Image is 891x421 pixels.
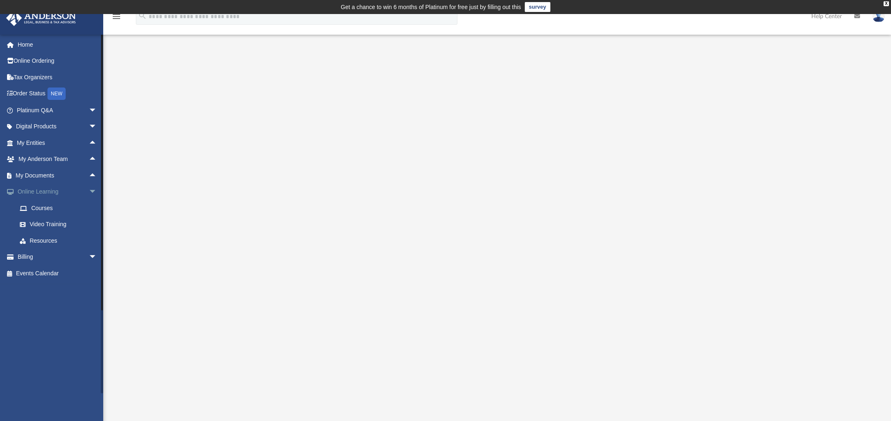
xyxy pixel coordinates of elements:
[12,200,109,216] a: Courses
[6,135,109,151] a: My Entitiesarrow_drop_up
[6,36,109,53] a: Home
[111,12,121,21] i: menu
[6,85,109,102] a: Order StatusNEW
[89,135,105,151] span: arrow_drop_up
[872,10,885,22] img: User Pic
[6,118,109,135] a: Digital Productsarrow_drop_down
[6,69,109,85] a: Tax Organizers
[6,102,109,118] a: Platinum Q&Aarrow_drop_down
[89,102,105,119] span: arrow_drop_down
[12,232,109,249] a: Resources
[12,216,105,233] a: Video Training
[89,118,105,135] span: arrow_drop_down
[138,11,147,20] i: search
[341,2,521,12] div: Get a chance to win 6 months of Platinum for free just by filling out this
[6,249,109,265] a: Billingarrow_drop_down
[6,53,109,69] a: Online Ordering
[4,10,78,26] img: Anderson Advisors Platinum Portal
[89,249,105,266] span: arrow_drop_down
[47,88,66,100] div: NEW
[111,16,121,21] a: menu
[525,2,550,12] a: survey
[6,167,105,184] a: My Documentsarrow_drop_up
[89,167,105,184] span: arrow_drop_up
[884,1,889,6] div: close
[89,184,105,201] span: arrow_drop_down
[6,265,109,281] a: Events Calendar
[6,151,105,168] a: My Anderson Teamarrow_drop_up
[6,184,109,200] a: Online Learningarrow_drop_down
[89,151,105,168] span: arrow_drop_up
